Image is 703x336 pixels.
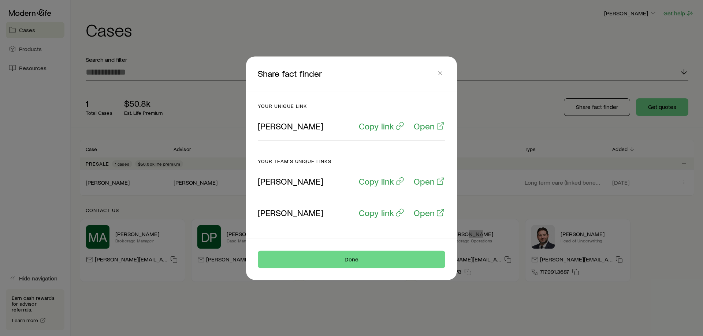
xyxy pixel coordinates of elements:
[359,207,394,218] p: Copy link
[359,176,394,186] p: Copy link
[413,207,445,218] a: Open
[414,207,435,218] p: Open
[359,121,394,131] p: Copy link
[258,158,445,164] p: Your team’s unique links
[258,250,445,268] button: Done
[258,207,323,218] p: [PERSON_NAME]
[413,175,445,187] a: Open
[414,176,435,186] p: Open
[414,121,435,131] p: Open
[413,120,445,132] a: Open
[358,207,405,218] button: Copy link
[258,176,323,186] p: [PERSON_NAME]
[258,68,435,79] p: Share fact finder
[358,175,405,187] button: Copy link
[258,103,445,109] p: Your unique link
[358,120,405,132] button: Copy link
[258,121,323,131] p: [PERSON_NAME]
